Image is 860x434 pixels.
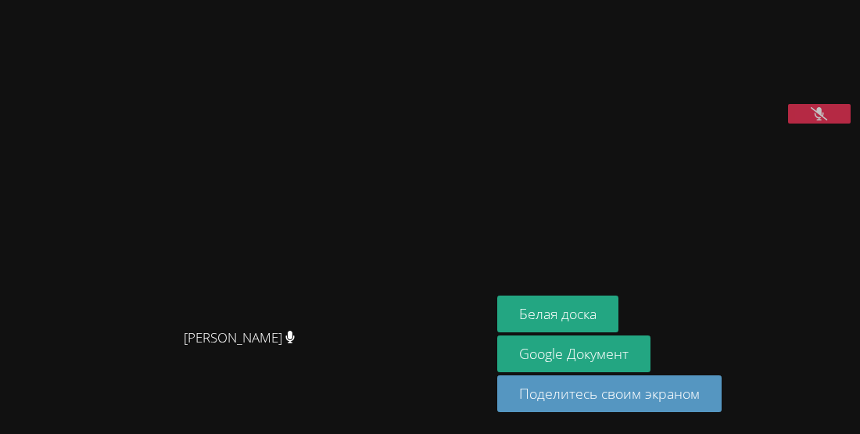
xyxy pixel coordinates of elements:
[184,328,282,346] font: [PERSON_NAME]
[497,335,650,372] a: Google Документ
[497,296,618,332] button: Белая доска
[519,344,629,363] font: Google Документ
[519,384,700,403] font: Поделитесь своим экраном
[497,375,722,412] button: Поделитесь своим экраном
[519,304,597,323] font: Белая доска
